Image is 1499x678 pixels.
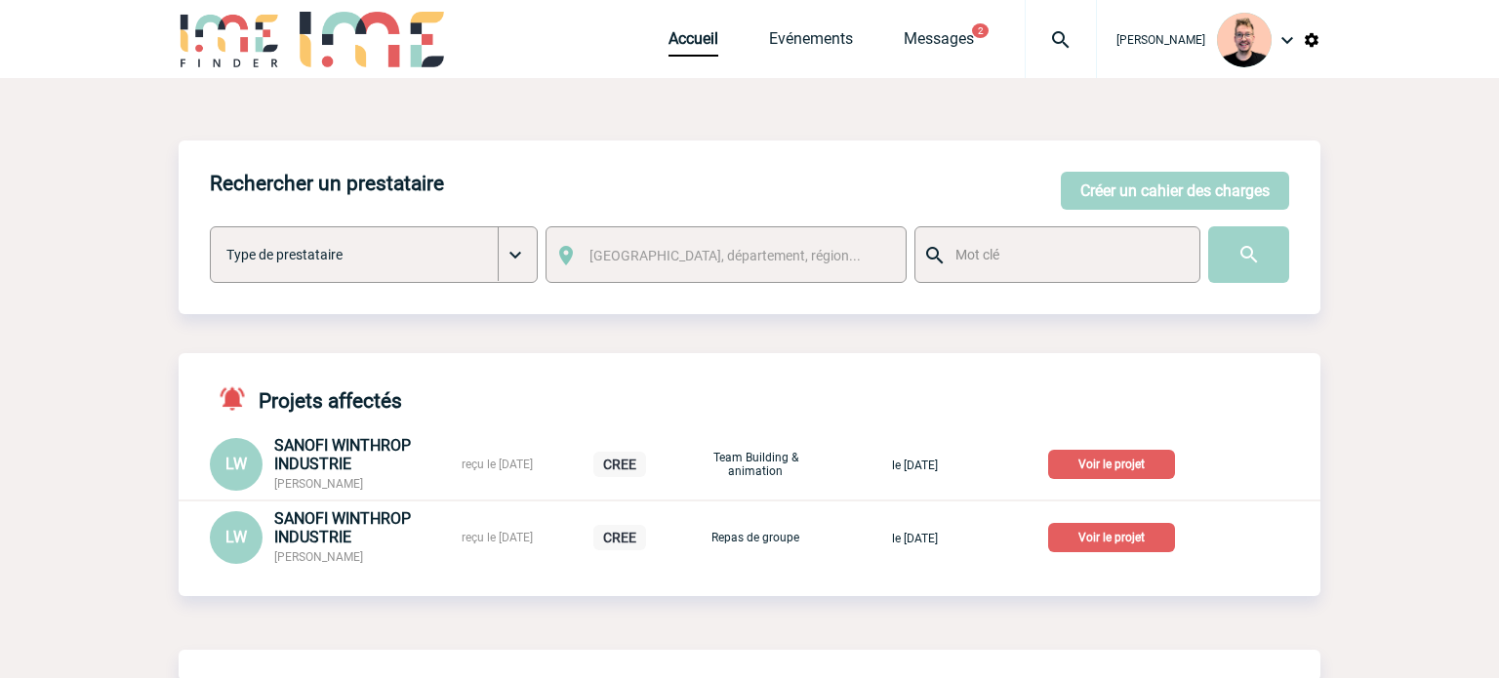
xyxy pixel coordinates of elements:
button: 2 [972,23,989,38]
a: Evénements [769,29,853,57]
span: [PERSON_NAME] [274,550,363,564]
span: LW [225,528,247,546]
p: Repas de groupe [707,531,804,544]
span: le [DATE] [892,532,938,545]
img: notifications-active-24-px-r.png [218,384,259,413]
span: LW [225,455,247,473]
span: [PERSON_NAME] [274,477,363,491]
p: Voir le projet [1048,523,1175,552]
p: Voir le projet [1048,450,1175,479]
span: [PERSON_NAME] [1116,33,1205,47]
a: Accueil [668,29,718,57]
p: Team Building & animation [707,451,804,478]
a: Messages [904,29,974,57]
img: IME-Finder [179,12,280,67]
span: le [DATE] [892,459,938,472]
span: SANOFI WINTHROP INDUSTRIE [274,509,411,546]
a: Voir le projet [1048,527,1183,545]
h4: Projets affectés [210,384,402,413]
img: 129741-1.png [1217,13,1272,67]
h4: Rechercher un prestataire [210,172,444,195]
input: Mot clé [951,242,1182,267]
span: SANOFI WINTHROP INDUSTRIE [274,436,411,473]
a: Voir le projet [1048,454,1183,472]
span: reçu le [DATE] [462,458,533,471]
p: CREE [593,525,646,550]
input: Submit [1208,226,1289,283]
p: CREE [593,452,646,477]
span: reçu le [DATE] [462,531,533,544]
span: [GEOGRAPHIC_DATA], département, région... [589,248,861,263]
